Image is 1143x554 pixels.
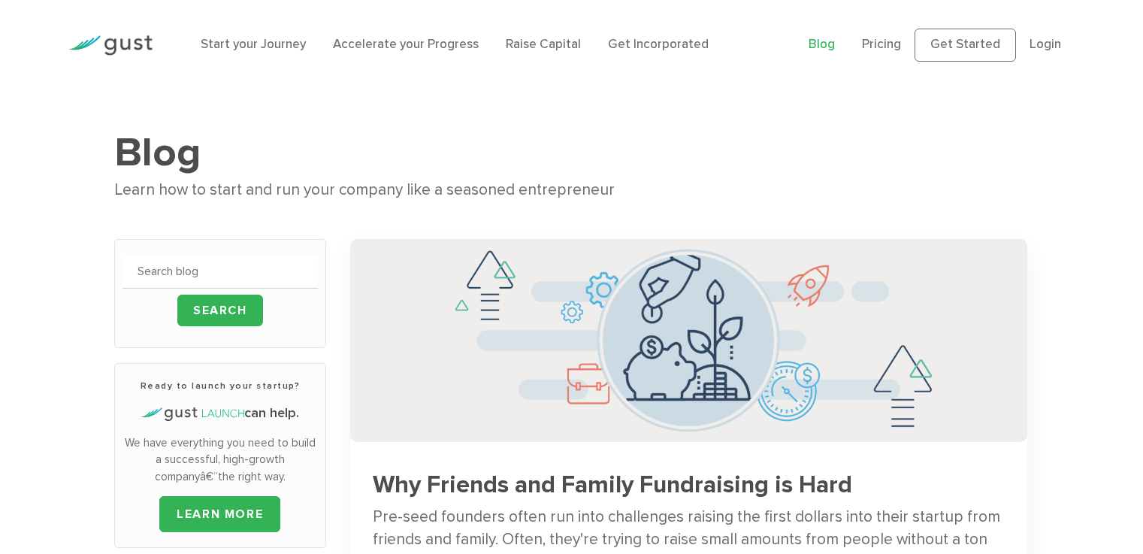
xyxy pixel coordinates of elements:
[114,177,1029,203] div: Learn how to start and run your company like a seasoned entrepreneur
[122,434,318,486] p: We have everything you need to build a successful, high-growth companyâ€”the right way.
[159,496,280,532] a: LEARN MORE
[122,255,318,289] input: Search blog
[506,37,581,52] a: Raise Capital
[915,29,1016,62] a: Get Started
[350,239,1027,442] img: Successful Startup Founders Invest In Their Own Ventures 0742d64fd6a698c3cfa409e71c3cc4e5620a7e72...
[114,128,1029,177] h1: Blog
[122,379,318,392] h3: Ready to launch your startup?
[862,37,901,52] a: Pricing
[201,37,306,52] a: Start your Journey
[809,37,835,52] a: Blog
[608,37,709,52] a: Get Incorporated
[177,295,263,326] input: Search
[333,37,479,52] a: Accelerate your Progress
[1030,37,1061,52] a: Login
[68,35,153,56] img: Gust Logo
[373,472,1005,498] h3: Why Friends and Family Fundraising is Hard
[122,404,318,423] h4: can help.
